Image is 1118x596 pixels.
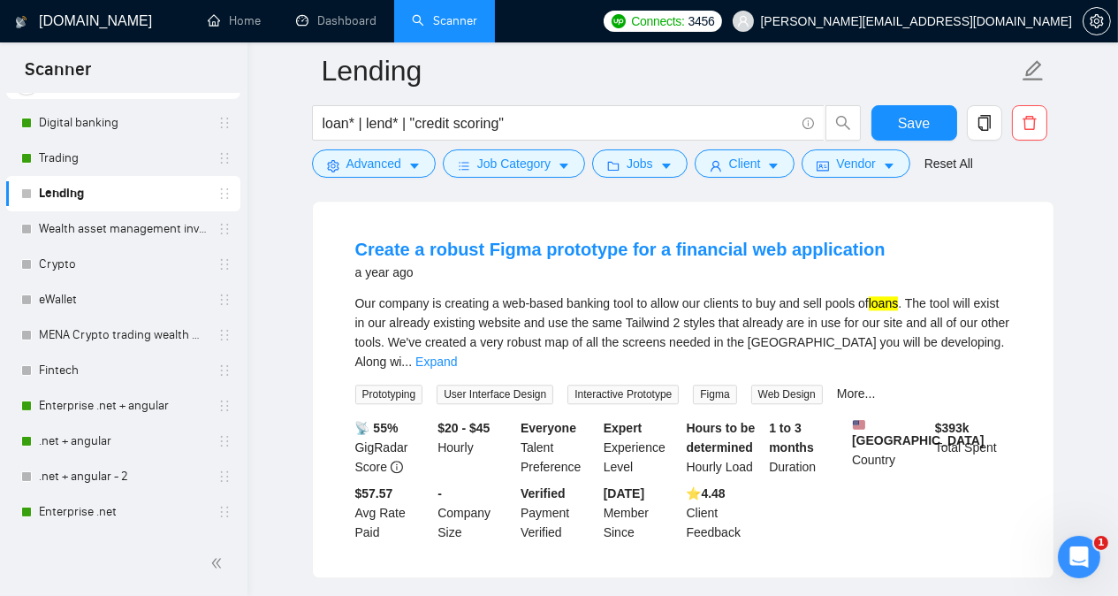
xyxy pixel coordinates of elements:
a: .net + angular - 2 [39,459,207,494]
button: barsJob Categorycaret-down [443,149,585,178]
button: copy [967,105,1002,141]
span: info-circle [391,461,403,473]
span: user [710,159,722,172]
div: Country [848,418,932,477]
b: $20 - $45 [437,421,490,435]
a: homeHome [208,13,261,28]
a: Fintech [39,353,207,388]
span: holder [217,470,232,484]
a: Enterprise .net + angular [39,388,207,424]
div: Talent Preference [517,418,600,477]
span: Advanced [346,154,401,173]
span: Client [729,154,761,173]
a: Crypto [39,247,207,282]
span: holder [217,505,232,519]
span: 1 [1094,536,1108,550]
mark: loans [869,296,898,310]
span: search [826,115,860,131]
span: Scanner [11,57,105,94]
div: a year ago [355,262,886,283]
b: ⭐️ 4.48 [687,486,726,500]
span: Vendor [836,154,875,173]
div: Company Size [434,484,517,542]
span: folder [607,159,620,172]
button: delete [1012,105,1047,141]
input: Search Freelance Jobs... [323,112,795,134]
div: Total Spent [932,418,1015,477]
span: double-left [210,554,228,572]
b: Hours to be determined [687,421,756,455]
div: Client Feedback [683,484,766,542]
span: holder [217,116,232,130]
div: Avg Rate Paid [352,484,435,542]
span: Prototyping [355,385,423,404]
span: Connects: [631,11,684,31]
span: caret-down [408,159,421,172]
b: 📡 55% [355,421,399,435]
span: Interactive Prototype [567,385,679,404]
div: Experience Level [600,418,683,477]
b: - [437,486,442,500]
a: dashboardDashboard [296,13,376,28]
a: MENA Crypto trading wealth manag [39,317,207,353]
b: $ 393k [935,421,970,435]
a: searchScanner [412,13,477,28]
img: logo [15,8,27,36]
div: Hourly [434,418,517,477]
span: user [737,15,749,27]
span: Save [898,112,930,134]
span: Job Category [477,154,551,173]
a: Reset All [924,154,973,173]
a: Enterprise .net [39,494,207,530]
span: delete [1013,115,1046,131]
span: ... [401,355,412,369]
span: holder [217,293,232,307]
span: holder [217,328,232,342]
button: idcardVendorcaret-down [802,149,909,178]
button: folderJobscaret-down [592,149,688,178]
b: $57.57 [355,486,393,500]
span: setting [327,159,339,172]
img: 🇺🇸 [853,418,865,431]
a: Digital banking [39,105,207,141]
span: User Interface Design [437,385,553,404]
button: search [825,105,861,141]
a: Trading [39,141,207,176]
div: Payment Verified [517,484,600,542]
div: Hourly Load [683,418,766,477]
span: Jobs [627,154,653,173]
b: 1 to 3 months [769,421,814,455]
span: holder [217,257,232,271]
a: Lending [39,176,207,211]
button: settingAdvancedcaret-down [312,149,436,178]
span: caret-down [660,159,673,172]
iframe: Intercom live chat [1058,536,1100,578]
span: holder [217,187,232,201]
a: .net + angular [39,424,207,459]
a: .net [39,530,207,565]
b: Expert [604,421,643,435]
span: holder [217,399,232,413]
a: Wealth asset management investment [39,211,207,247]
a: eWallet [39,282,207,317]
span: holder [217,222,232,236]
b: [GEOGRAPHIC_DATA] [852,418,985,447]
span: info-circle [802,118,814,129]
b: Everyone [521,421,576,435]
span: holder [217,151,232,165]
span: holder [217,434,232,448]
span: caret-down [767,159,780,172]
span: setting [1084,14,1110,28]
input: Scanner name... [322,49,1018,93]
b: [DATE] [604,486,644,500]
div: Our company is creating a web-based banking tool to allow our clients to buy and sell pools of . ... [355,294,1011,371]
div: Member Since [600,484,683,542]
a: setting [1083,14,1111,28]
button: Save [871,105,957,141]
img: upwork-logo.png [612,14,626,28]
div: GigRadar Score [352,418,435,477]
a: Expand [415,355,457,369]
a: More... [837,386,876,401]
span: idcard [817,159,829,172]
span: edit [1022,59,1045,82]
